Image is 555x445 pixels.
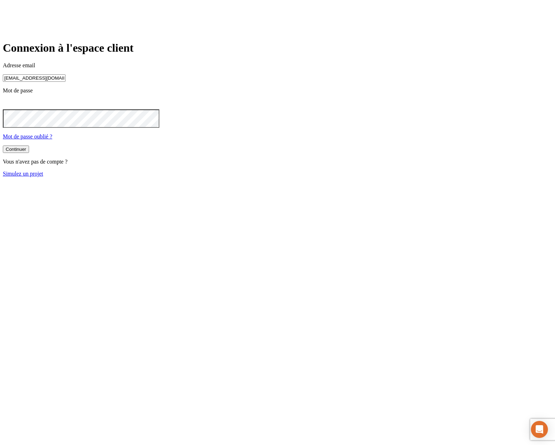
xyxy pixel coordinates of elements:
button: Continuer [3,146,29,153]
div: Continuer [6,147,26,152]
a: Mot de passe oublié ? [3,133,52,139]
h1: Connexion à l'espace client [3,41,552,55]
p: Adresse email [3,62,552,69]
a: Simulez un projet [3,171,43,177]
p: Vous n'avez pas de compte ? [3,159,552,165]
div: Open Intercom Messenger [531,421,548,438]
p: Mot de passe [3,87,552,94]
